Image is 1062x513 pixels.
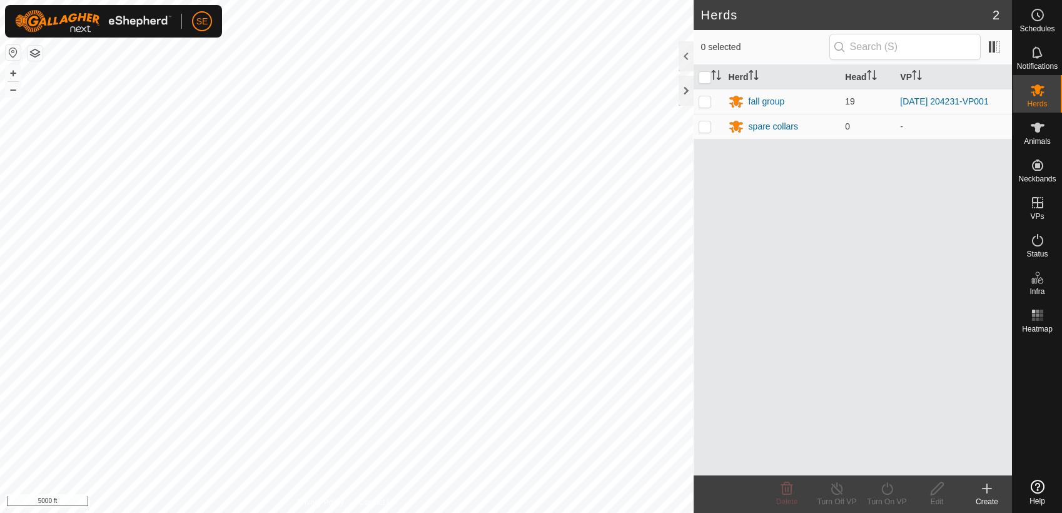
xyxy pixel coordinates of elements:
p-sorticon: Activate to sort [912,72,922,82]
span: Heatmap [1022,325,1053,333]
div: Turn Off VP [812,496,862,507]
th: Head [840,65,895,89]
th: VP [895,65,1012,89]
button: Reset Map [6,45,21,60]
span: Infra [1029,288,1044,295]
a: [DATE] 204231-VP001 [900,96,988,106]
a: Privacy Policy [297,497,344,508]
p-sorticon: Activate to sort [749,72,759,82]
span: 0 [845,121,850,131]
span: Help [1029,497,1045,505]
div: Edit [912,496,962,507]
span: Schedules [1019,25,1054,33]
p-sorticon: Activate to sort [711,72,721,82]
div: fall group [749,95,785,108]
button: + [6,66,21,81]
span: SE [196,15,208,28]
div: Create [962,496,1012,507]
span: Neckbands [1018,175,1056,183]
button: – [6,82,21,97]
th: Herd [724,65,841,89]
a: Help [1013,475,1062,510]
td: - [895,114,1012,139]
span: Status [1026,250,1048,258]
div: Turn On VP [862,496,912,507]
div: spare collars [749,120,798,133]
span: 0 selected [701,41,829,54]
img: Gallagher Logo [15,10,171,33]
button: Map Layers [28,46,43,61]
span: 19 [845,96,855,106]
span: Delete [776,497,798,506]
span: Animals [1024,138,1051,145]
span: VPs [1030,213,1044,220]
span: Herds [1027,100,1047,108]
p-sorticon: Activate to sort [867,72,877,82]
span: Notifications [1017,63,1058,70]
a: Contact Us [359,497,396,508]
input: Search (S) [829,34,981,60]
span: 2 [993,6,999,24]
h2: Herds [701,8,993,23]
